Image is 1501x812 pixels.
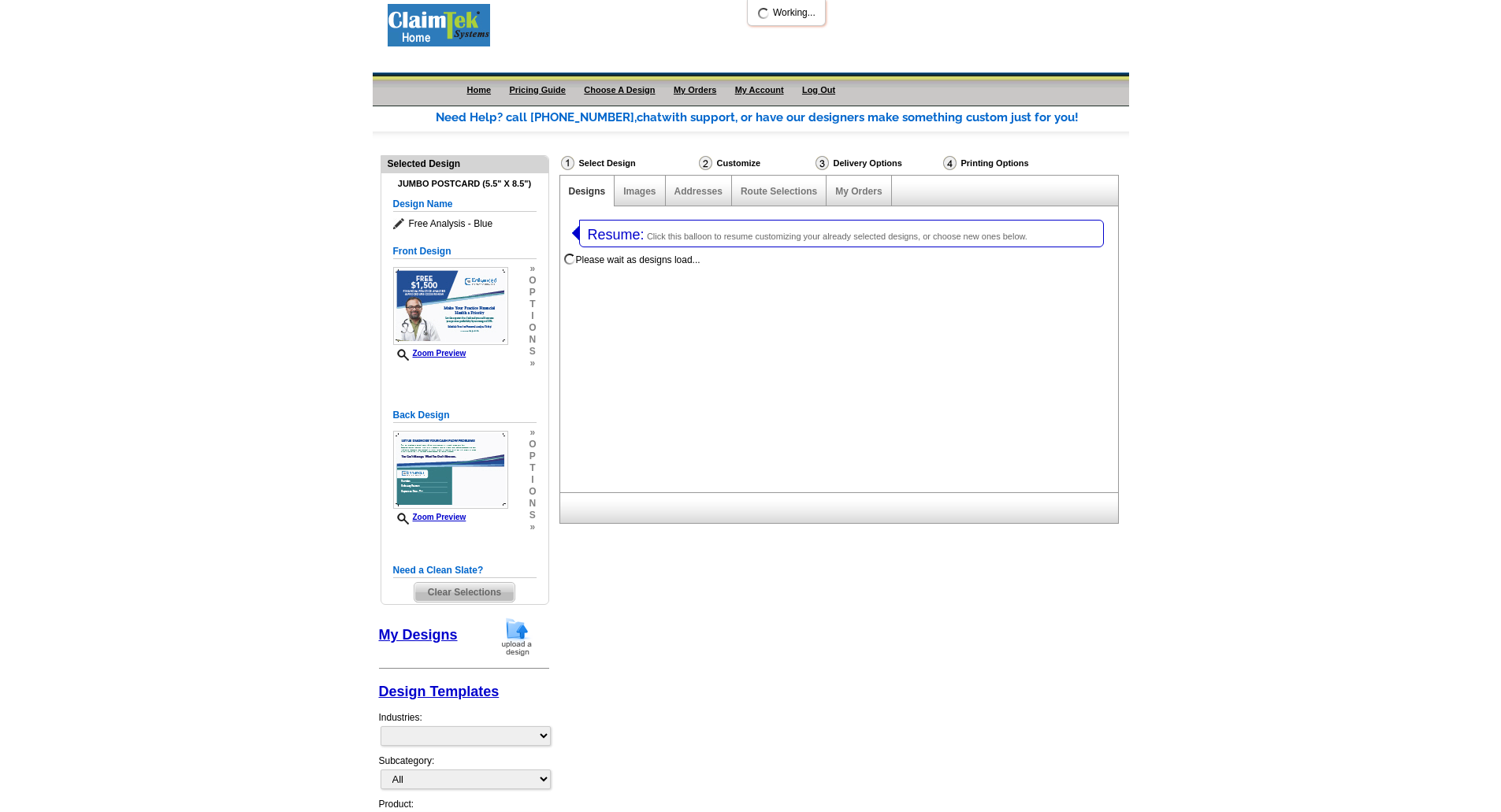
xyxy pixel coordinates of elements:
div: Printing Options [942,155,1082,171]
a: My Account [735,85,784,95]
h5: Design Name [393,197,537,212]
div: Selected Design [381,156,548,171]
img: Printing Options & Summary [943,156,957,170]
span: p [529,287,536,298]
img: Customize [699,156,712,170]
div: Industries: [379,703,549,754]
a: My Orders [835,186,882,197]
div: Customize [697,155,814,175]
span: o [529,439,536,450]
img: loading... [757,7,770,20]
img: Delivery Options [816,156,829,170]
a: Zoom Preview [393,349,466,358]
span: t [529,462,536,474]
div: Subcategory: [379,754,549,797]
a: Design Templates [379,684,500,699]
h5: Need a Clean Slate? [393,563,537,578]
a: Choose A Design [584,85,655,95]
a: Route Selections [741,186,817,197]
span: » [529,521,536,533]
span: chat [637,110,662,124]
span: s [529,346,536,358]
div: Please wait as designs load... [576,253,700,267]
img: backsmallthumbnail.jpg [393,431,508,509]
a: Images [623,186,656,197]
a: Log Out [802,85,835,95]
span: t [529,298,536,310]
span: o [529,486,536,498]
span: o [529,275,536,287]
span: i [529,310,536,322]
span: Clear Selections [414,583,515,602]
span: n [529,334,536,346]
img: loading... [563,253,576,265]
span: » [529,263,536,275]
img: leftArrow.png [572,220,579,246]
a: Home [467,85,492,95]
h4: Jumbo Postcard (5.5" x 8.5") [393,179,537,189]
a: My Designs [379,627,458,643]
h5: Front Design [393,244,537,259]
span: » [529,427,536,439]
img: frontsmallthumbnail.jpg [393,267,508,345]
a: Pricing Guide [509,85,566,95]
span: s [529,510,536,521]
a: My Orders [674,85,716,95]
h5: Back Design [393,408,537,423]
span: Click this balloon to resume customizing your already selected designs, or choose new ones below. [647,232,1027,241]
img: Select Design [561,156,574,170]
a: Designs [569,186,606,197]
a: Addresses [674,186,723,197]
span: » [529,358,536,369]
span: p [529,450,536,462]
div: Delivery Options [814,155,942,171]
div: Need Help? call [PHONE_NUMBER], with support, or have our designers make something custom just fo... [436,109,1129,127]
span: Resume: [588,227,645,243]
span: n [529,498,536,510]
div: Select Design [559,155,697,175]
span: Free Analysis - Blue [393,216,537,232]
span: i [529,474,536,486]
img: upload-design [496,617,537,657]
a: Zoom Preview [393,513,466,521]
span: o [529,322,536,334]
